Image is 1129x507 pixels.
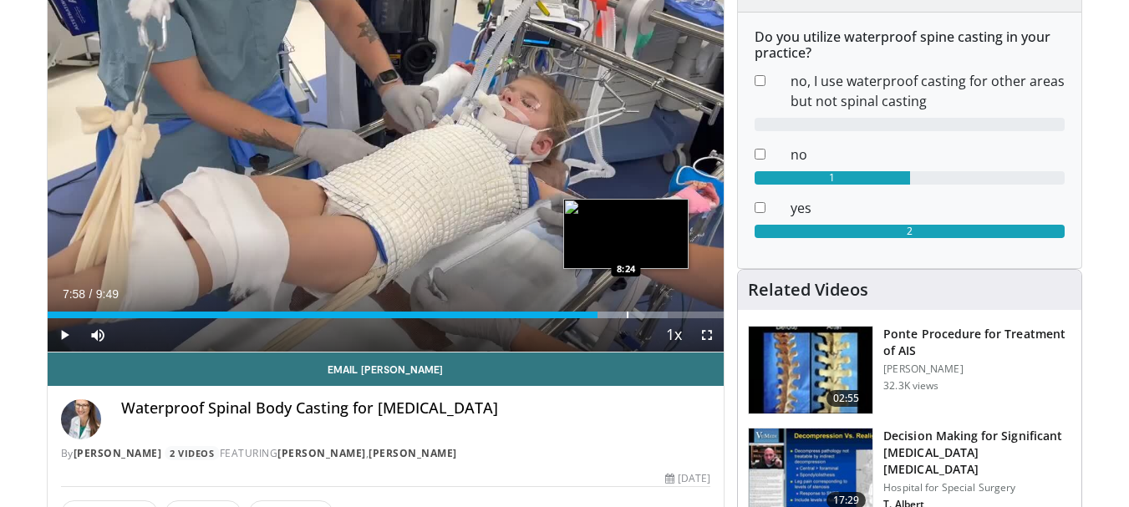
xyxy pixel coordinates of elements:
[883,379,938,393] p: 32.3K views
[61,399,101,439] img: Avatar
[749,327,872,413] img: Ponte_Procedure_for_Scoliosis_100000344_3.jpg.150x105_q85_crop-smart_upscale.jpg
[755,225,1065,238] div: 2
[96,287,119,301] span: 9:49
[48,352,725,386] a: Email [PERSON_NAME]
[74,446,162,460] a: [PERSON_NAME]
[778,144,1077,165] dd: no
[748,326,1071,414] a: 02:55 Ponte Procedure for Treatment of AIS [PERSON_NAME] 32.3K views
[369,446,457,460] a: [PERSON_NAME]
[48,318,81,352] button: Play
[89,287,93,301] span: /
[48,312,725,318] div: Progress Bar
[883,428,1071,478] h3: Decision Making for Significant [MEDICAL_DATA] [MEDICAL_DATA]
[755,171,910,185] div: 1
[883,326,1071,359] h3: Ponte Procedure for Treatment of AIS
[563,199,689,269] img: image.jpeg
[277,446,366,460] a: [PERSON_NAME]
[61,446,711,461] div: By FEATURING ,
[165,446,220,460] a: 2 Videos
[755,29,1065,61] h6: Do you utilize waterproof spine casting in your practice?
[883,481,1071,494] p: Hospital for Special Surgery
[665,471,710,486] div: [DATE]
[826,390,867,407] span: 02:55
[748,280,868,300] h4: Related Videos
[121,399,711,418] h4: Waterproof Spinal Body Casting for [MEDICAL_DATA]
[778,71,1077,111] dd: no, I use waterproof casting for other areas but not spinal casting
[778,198,1077,218] dd: yes
[81,318,114,352] button: Mute
[63,287,85,301] span: 7:58
[690,318,724,352] button: Fullscreen
[657,318,690,352] button: Playback Rate
[883,363,1071,376] p: [PERSON_NAME]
